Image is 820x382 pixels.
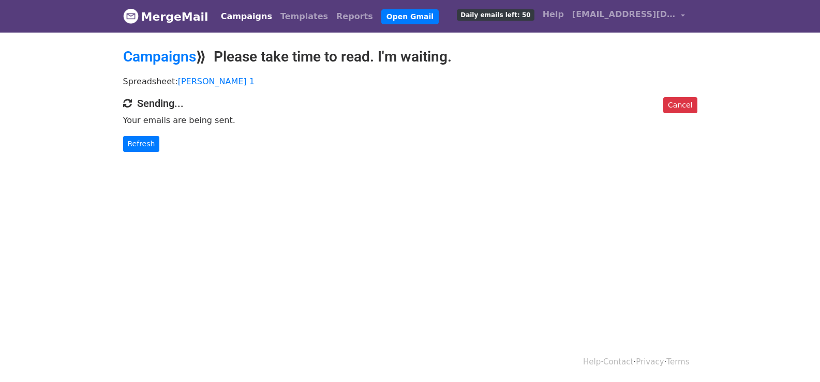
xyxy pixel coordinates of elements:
[539,4,568,25] a: Help
[123,6,208,27] a: MergeMail
[663,97,697,113] a: Cancel
[457,9,534,21] span: Daily emails left: 50
[123,48,196,65] a: Campaigns
[381,9,439,24] a: Open Gmail
[178,77,255,86] a: [PERSON_NAME] 1
[123,76,697,87] p: Spreadsheet:
[332,6,377,27] a: Reports
[603,357,633,366] a: Contact
[568,4,689,28] a: [EMAIL_ADDRESS][DOMAIN_NAME]
[123,97,697,110] h4: Sending...
[583,357,601,366] a: Help
[276,6,332,27] a: Templates
[123,136,160,152] a: Refresh
[123,48,697,66] h2: ⟫ Please take time to read. I'm waiting.
[123,8,139,24] img: MergeMail logo
[123,115,697,126] p: Your emails are being sent.
[572,8,676,21] span: [EMAIL_ADDRESS][DOMAIN_NAME]
[666,357,689,366] a: Terms
[217,6,276,27] a: Campaigns
[453,4,538,25] a: Daily emails left: 50
[636,357,664,366] a: Privacy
